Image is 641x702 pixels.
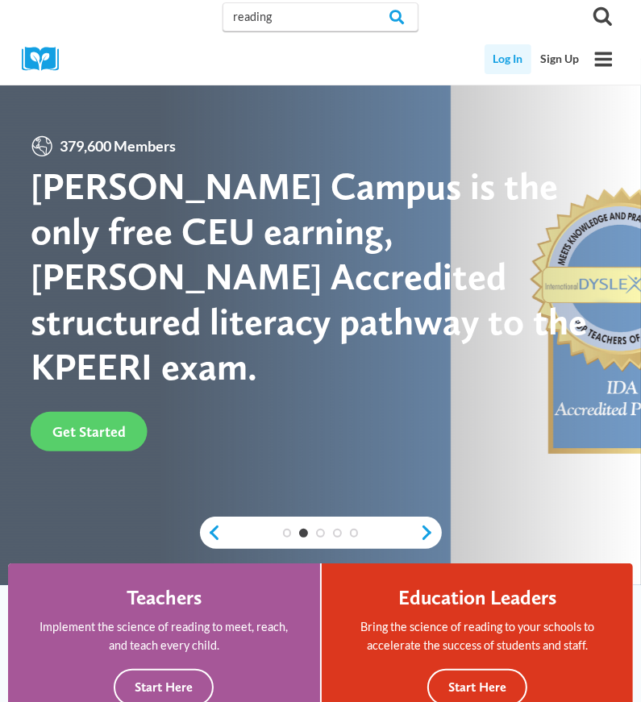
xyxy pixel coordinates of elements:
[316,529,325,538] a: 3
[350,529,359,538] a: 5
[343,617,612,654] p: Bring the science of reading to your schools to accelerate the success of students and staff.
[223,2,419,31] input: Search Cox Campus
[531,44,588,74] a: Sign Up
[200,525,222,542] a: previous
[485,44,532,74] a: Log In
[333,529,342,538] a: 4
[30,617,298,654] p: Implement the science of reading to meet, reach, and teach every child.
[398,585,556,609] h4: Education Leaders
[127,585,202,609] h4: Teachers
[588,44,619,75] button: Open menu
[200,517,442,549] div: content slider buttons
[485,44,588,74] nav: Secondary Mobile Navigation
[52,423,126,440] span: Get Started
[299,529,308,538] a: 2
[31,412,148,451] a: Get Started
[54,135,181,158] span: 379,600 Members
[31,164,610,390] div: [PERSON_NAME] Campus is the only free CEU earning, [PERSON_NAME] Accredited structured literacy p...
[420,525,442,542] a: next
[22,47,70,72] img: Cox Campus
[283,529,292,538] a: 1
